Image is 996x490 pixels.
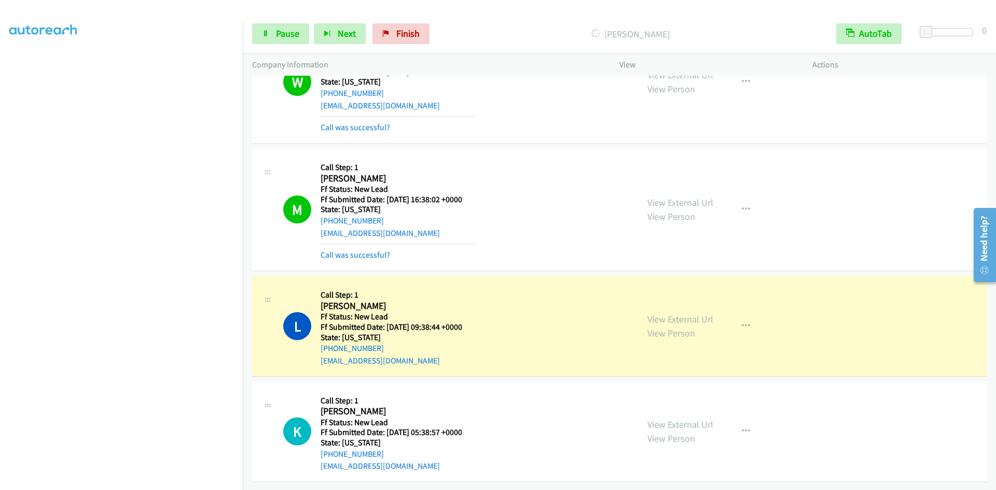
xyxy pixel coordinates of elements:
p: View [619,59,794,71]
p: Actions [812,59,987,71]
a: Finish [372,23,430,44]
p: [PERSON_NAME] [444,27,818,41]
h5: Ff Submitted Date: [DATE] 05:38:57 +0000 [321,427,462,438]
a: [PHONE_NUMBER] [321,88,384,98]
a: [EMAIL_ADDRESS][DOMAIN_NAME] [321,228,440,238]
a: Call was successful? [321,122,390,132]
a: View External Url [647,418,713,430]
span: Finish [396,27,420,39]
a: [EMAIL_ADDRESS][DOMAIN_NAME] [321,461,440,471]
div: The call is yet to be attempted [283,417,311,445]
h2: [PERSON_NAME] [321,405,462,417]
h2: [PERSON_NAME] [321,300,462,312]
a: Call was successful? [321,250,390,260]
a: View External Url [647,69,713,81]
h5: Ff Status: New Lead [321,312,462,322]
h5: State: [US_STATE] [321,204,475,215]
h5: Call Step: 1 [321,162,475,173]
p: Company Information [252,59,601,71]
h5: Call Step: 1 [321,396,462,406]
div: Delay between calls (in seconds) [925,28,973,36]
a: View Person [647,432,695,444]
a: View Person [647,211,695,222]
a: [PHONE_NUMBER] [321,343,384,353]
span: Next [338,27,356,39]
div: 0 [982,23,987,37]
h1: W [283,68,311,96]
a: [EMAIL_ADDRESS][DOMAIN_NAME] [321,356,440,366]
a: View External Url [647,313,713,325]
h2: [PERSON_NAME] [321,173,475,185]
h5: Ff Submitted Date: [DATE] 09:38:44 +0000 [321,322,462,332]
h5: State: [US_STATE] [321,332,462,343]
a: View Person [647,83,695,95]
button: Next [314,23,366,44]
a: [PHONE_NUMBER] [321,449,384,459]
h5: Ff Status: New Lead [321,184,475,194]
h1: M [283,195,311,223]
h1: L [283,312,311,340]
a: [EMAIL_ADDRESS][DOMAIN_NAME] [321,101,440,110]
h5: Ff Submitted Date: [DATE] 16:38:02 +0000 [321,194,475,205]
h5: Call Step: 1 [321,290,462,300]
button: AutoTab [836,23,902,44]
span: Pause [276,27,299,39]
h1: K [283,417,311,445]
a: View External Url [647,197,713,208]
a: Pause [252,23,309,44]
a: [PHONE_NUMBER] [321,216,384,226]
h5: Ff Status: New Lead [321,417,462,428]
a: View Person [647,327,695,339]
h5: State: [US_STATE] [321,438,462,448]
h5: State: [US_STATE] [321,77,475,87]
iframe: Resource Center [966,204,996,286]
